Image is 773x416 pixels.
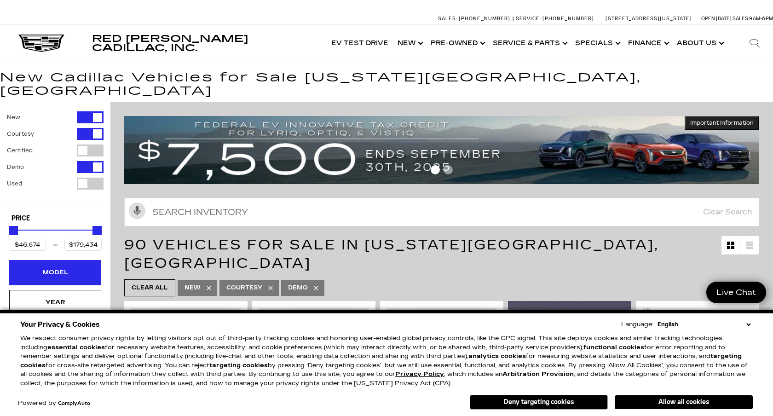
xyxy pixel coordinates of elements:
a: Specials [571,25,623,62]
span: Your Privacy & Cookies [20,318,100,331]
img: 2024 Cadillac CT4 Sport [131,308,241,390]
a: Service & Parts [488,25,571,62]
a: New [393,25,426,62]
strong: essential cookies [47,344,105,351]
a: Service: [PHONE_NUMBER] [513,16,596,21]
input: Search Inventory [124,198,759,226]
span: Service: [516,16,541,22]
select: Language Select [655,320,753,329]
label: Used [7,179,22,188]
span: Live Chat [712,287,761,298]
span: Courtesy [226,282,262,294]
a: Pre-Owned [426,25,488,62]
div: Year [32,297,78,307]
div: Model [32,267,78,277]
span: Red [PERSON_NAME] Cadillac, Inc. [92,33,248,53]
span: Go to slide 2 [444,165,453,174]
div: YearYear [9,290,101,315]
div: ModelModel [9,260,101,285]
a: Finance [623,25,672,62]
a: [STREET_ADDRESS][US_STATE] [606,16,692,22]
strong: Arbitration Provision [502,370,574,378]
span: Clear All [132,282,168,294]
div: Minimum Price [9,226,18,235]
label: New [7,113,20,122]
span: Important Information [690,119,754,127]
label: Certified [7,146,33,155]
img: 2024 Cadillac CT4 Sport [259,308,369,390]
span: 9 AM-6 PM [749,16,773,22]
a: Grid View [721,236,740,254]
span: Sales: [733,16,749,22]
label: Demo [7,162,24,172]
svg: Click to toggle on voice search [129,202,145,219]
h5: Price [12,214,99,223]
img: vrp-tax-ending-august-version [124,116,759,184]
label: Courtesy [7,129,34,139]
span: [PHONE_NUMBER] [459,16,510,22]
strong: analytics cookies [468,352,526,360]
a: Live Chat [706,282,766,303]
p: We respect consumer privacy rights by letting visitors opt out of third-party tracking cookies an... [20,334,753,388]
span: [PHONE_NUMBER] [542,16,594,22]
div: Price [9,223,102,251]
span: New [185,282,201,294]
div: Maximum Price [92,226,102,235]
span: Demo [288,282,308,294]
div: Language: [621,322,653,328]
input: Minimum [9,239,46,251]
button: Allow all cookies [615,395,753,409]
strong: targeting cookies [209,362,268,369]
span: Open [DATE] [701,16,732,22]
strong: targeting cookies [20,352,742,369]
div: Powered by [18,400,90,406]
div: Filter by Vehicle Type [7,111,104,206]
span: 90 Vehicles for Sale in [US_STATE][GEOGRAPHIC_DATA], [GEOGRAPHIC_DATA] [124,237,659,272]
button: Deny targeting cookies [470,395,608,410]
a: ComplyAuto [58,401,90,406]
a: Red [PERSON_NAME] Cadillac, Inc. [92,34,317,52]
a: About Us [672,25,727,62]
a: Sales: [PHONE_NUMBER] [438,16,513,21]
a: EV Test Drive [327,25,393,62]
strong: functional cookies [583,344,644,351]
span: Go to slide 1 [431,165,440,174]
img: 2024 Cadillac CT5 Sport [643,308,752,328]
u: Privacy Policy [395,370,444,378]
input: Maximum [64,239,102,251]
img: Cadillac Dark Logo with Cadillac White Text [18,35,64,52]
span: Sales: [438,16,457,22]
img: 2025 Cadillac CT4 Sport [387,308,496,390]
